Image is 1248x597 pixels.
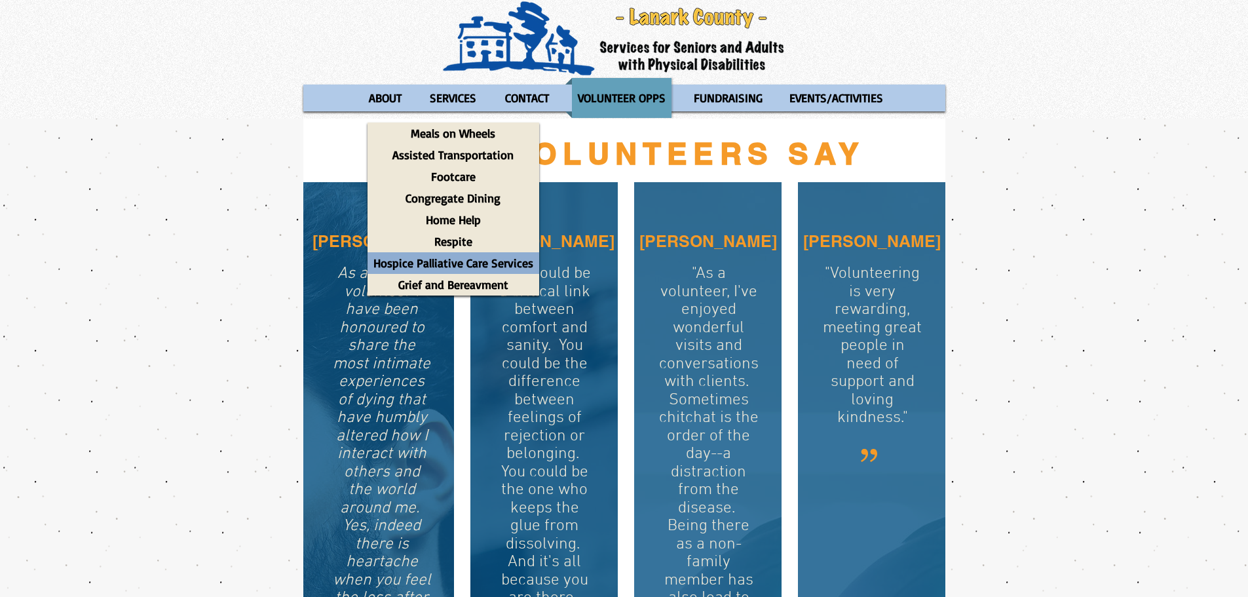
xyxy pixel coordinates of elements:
p: Home Help [420,209,487,231]
a: Home Help [368,209,539,231]
p: CONTACT [499,78,555,118]
p: FUNDRAISING [688,78,768,118]
span: [PERSON_NAME] [312,231,450,251]
nav: Site [303,78,945,118]
span: "Volunteering is very rewarding, meeting great people in need of support and loving kindness." [823,264,922,428]
a: SERVICES [417,78,489,118]
a: Assisted Transportation [368,144,539,166]
a: Meals on Wheels [368,123,539,144]
a: VOLUNTEER OPPS [565,78,678,118]
p: Grief and Bereavment [392,274,514,296]
a: FUNDRAISING [681,78,774,118]
a: Footcare [368,166,539,187]
p: SERVICES [424,78,482,118]
span: [PERSON_NAME] [803,231,941,251]
a: ABOUT [356,78,414,118]
a: EVENTS/ACTIVITIES [777,78,896,118]
span: WHAT VOLUNTEERS SAY [385,136,865,171]
a: Hospice Palliative Care Services [368,252,539,274]
p: Congregate Dining [400,187,506,209]
p: Meals on Wheels [405,123,501,144]
a: Congregate Dining [368,187,539,209]
span: [PERSON_NAME] [639,231,777,251]
p: VOLUNTEER OPPS [572,78,671,118]
p: ABOUT [363,78,407,118]
a: CONTACT [492,78,562,118]
p: EVENTS/ACTIVITIES [784,78,889,118]
a: Respite [368,231,539,252]
span: [PERSON_NAME] [477,231,615,251]
p: Footcare [425,166,482,187]
a: Grief and Bereavment [368,274,539,296]
p: Assisted Transportation [387,144,520,166]
p: Respite [428,231,478,252]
